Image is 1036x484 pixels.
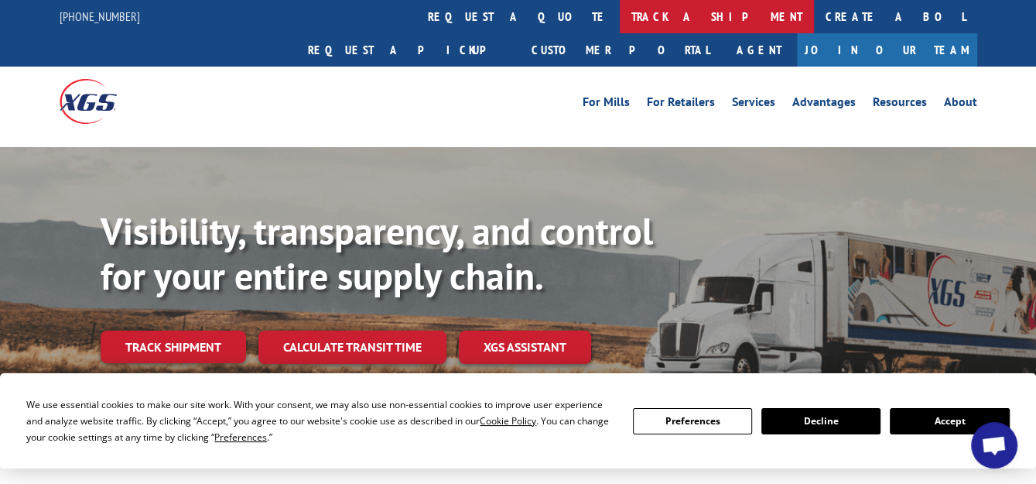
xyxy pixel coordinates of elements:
[797,33,977,67] a: Join Our Team
[296,33,520,67] a: Request a pickup
[761,408,880,434] button: Decline
[60,9,140,24] a: [PHONE_NUMBER]
[459,331,591,364] a: XGS ASSISTANT
[792,96,856,113] a: Advantages
[214,431,267,444] span: Preferences
[944,96,977,113] a: About
[583,96,630,113] a: For Mills
[26,396,614,445] div: We use essential cookies to make our site work. With your consent, we may also use non-essential ...
[647,96,715,113] a: For Retailers
[890,408,1009,434] button: Accept
[721,33,797,67] a: Agent
[633,408,752,434] button: Preferences
[971,422,1017,469] div: Open chat
[520,33,721,67] a: Customer Portal
[480,414,536,427] span: Cookie Policy
[258,331,446,364] a: Calculate transit time
[101,207,653,300] b: Visibility, transparency, and control for your entire supply chain.
[732,96,775,113] a: Services
[873,96,927,113] a: Resources
[101,331,246,363] a: Track shipment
